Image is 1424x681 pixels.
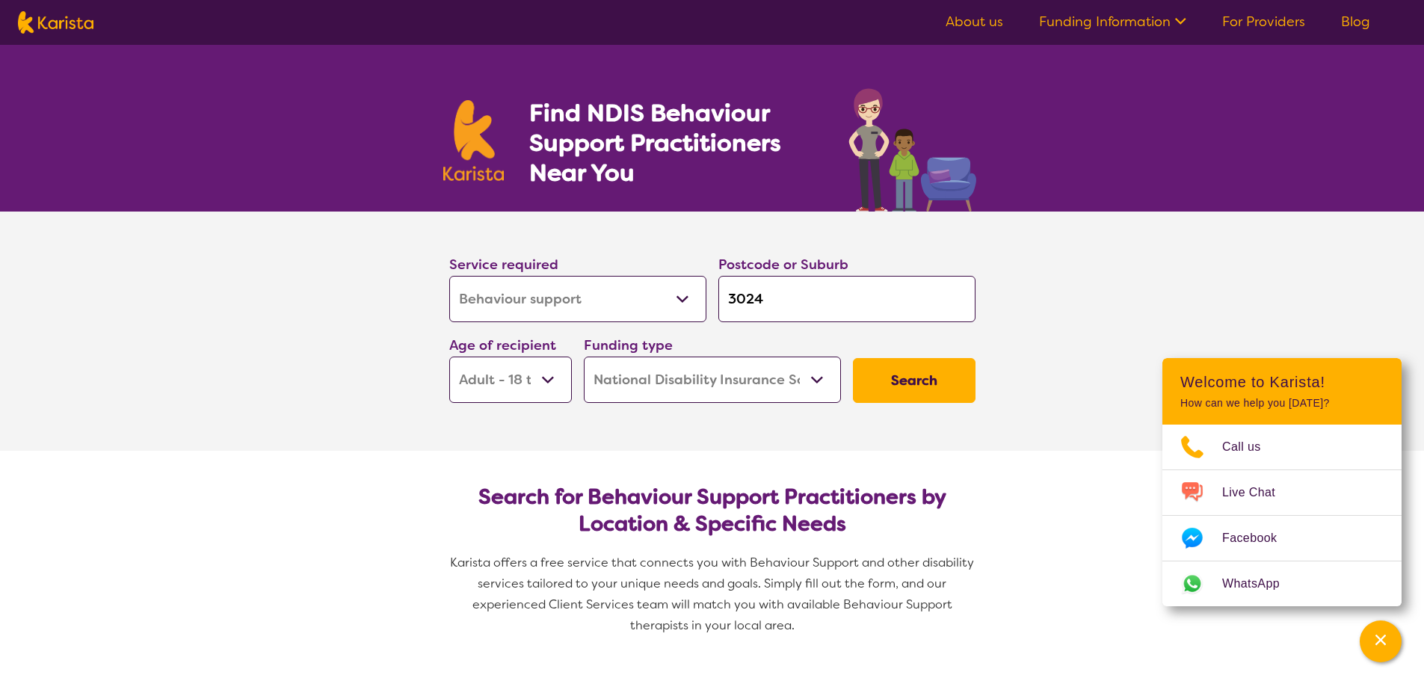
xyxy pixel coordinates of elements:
[845,81,981,212] img: behaviour-support
[1360,620,1402,662] button: Channel Menu
[718,256,848,274] label: Postcode or Suburb
[449,256,558,274] label: Service required
[461,484,964,537] h2: Search for Behaviour Support Practitioners by Location & Specific Needs
[1162,358,1402,606] div: Channel Menu
[1222,481,1293,504] span: Live Chat
[1180,373,1384,391] h2: Welcome to Karista!
[584,336,673,354] label: Funding type
[443,100,505,181] img: Karista logo
[1162,561,1402,606] a: Web link opens in a new tab.
[718,276,975,322] input: Type
[1222,436,1279,458] span: Call us
[1222,13,1305,31] a: For Providers
[1162,425,1402,606] ul: Choose channel
[443,552,981,636] p: Karista offers a free service that connects you with Behaviour Support and other disability servi...
[946,13,1003,31] a: About us
[1222,527,1295,549] span: Facebook
[1039,13,1186,31] a: Funding Information
[1222,573,1298,595] span: WhatsApp
[1341,13,1370,31] a: Blog
[529,98,819,188] h1: Find NDIS Behaviour Support Practitioners Near You
[1180,397,1384,410] p: How can we help you [DATE]?
[853,358,975,403] button: Search
[449,336,556,354] label: Age of recipient
[18,11,93,34] img: Karista logo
